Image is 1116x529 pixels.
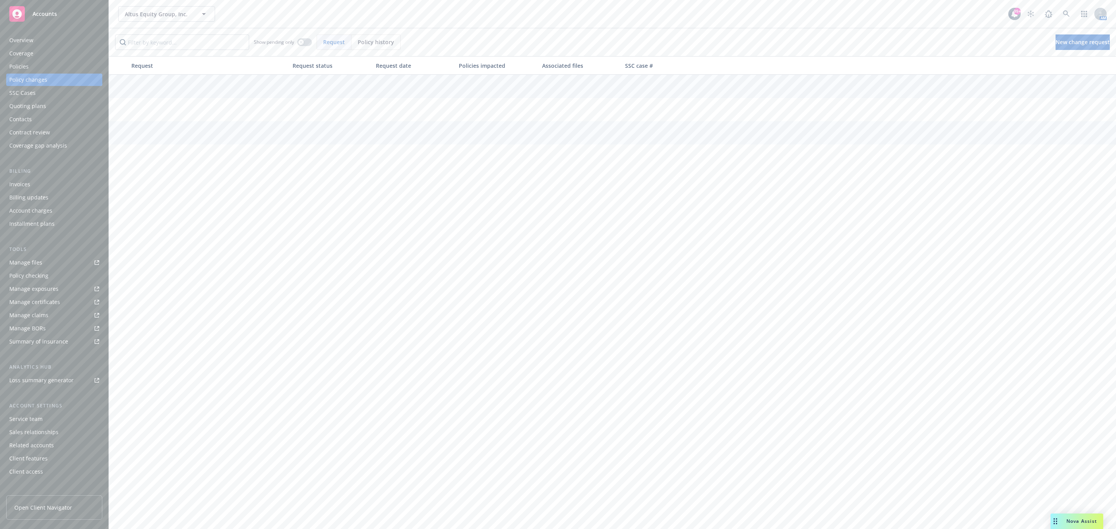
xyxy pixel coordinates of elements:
[6,256,102,269] a: Manage files
[376,62,453,70] div: Request date
[6,439,102,452] a: Related accounts
[9,60,29,73] div: Policies
[1056,38,1110,46] span: New change request
[6,47,102,60] a: Coverage
[9,47,33,60] div: Coverage
[6,402,102,410] div: Account settings
[115,34,249,50] input: Filter by keyword...
[9,178,30,191] div: Invoices
[6,74,102,86] a: Policy changes
[6,283,102,295] a: Manage exposures
[9,374,74,386] div: Loss summary generator
[9,100,46,112] div: Quoting plans
[6,465,102,478] a: Client access
[6,126,102,139] a: Contract review
[625,62,692,70] div: SSC case #
[9,335,68,348] div: Summary of insurance
[6,34,102,46] a: Overview
[6,426,102,438] a: Sales relationships
[6,413,102,425] a: Service team
[1023,6,1038,22] a: Stop snowing
[9,218,55,230] div: Installment plans
[6,167,102,175] div: Billing
[125,10,192,18] span: Altus Equity Group, Inc.
[622,56,695,75] button: SSC case #
[6,100,102,112] a: Quoting plans
[9,74,47,86] div: Policy changes
[459,62,536,70] div: Policies impacted
[9,465,43,478] div: Client access
[6,309,102,321] a: Manage claims
[6,191,102,204] a: Billing updates
[9,34,33,46] div: Overview
[9,87,36,99] div: SSC Cases
[6,374,102,386] a: Loss summary generator
[539,56,622,75] button: Associated files
[9,309,48,321] div: Manage claims
[9,126,50,139] div: Contract review
[9,270,48,282] div: Policy checking
[6,322,102,335] a: Manage BORs
[1051,514,1060,529] div: Drag to move
[1059,6,1074,22] a: Search
[33,11,57,17] span: Accounts
[542,62,619,70] div: Associated files
[118,6,215,22] button: Altus Equity Group, Inc.
[1056,34,1110,50] a: New change request
[9,283,59,295] div: Manage exposures
[6,3,102,25] a: Accounts
[358,38,394,46] span: Policy history
[6,363,102,371] div: Analytics hub
[6,113,102,125] a: Contacts
[9,413,43,425] div: Service team
[9,426,59,438] div: Sales relationships
[6,246,102,253] div: Tools
[9,296,60,308] div: Manage certificates
[6,270,102,282] a: Policy checking
[254,39,294,45] span: Show pending only
[323,38,345,46] span: Request
[6,178,102,191] a: Invoices
[6,335,102,348] a: Summary of insurance
[6,60,102,73] a: Policies
[293,62,370,70] div: Request status
[9,139,67,152] div: Coverage gap analysis
[1014,8,1021,15] div: 99+
[6,87,102,99] a: SSC Cases
[289,56,373,75] button: Request status
[9,452,48,465] div: Client features
[1041,6,1056,22] a: Report a Bug
[9,322,46,335] div: Manage BORs
[373,56,456,75] button: Request date
[9,256,42,269] div: Manage files
[456,56,539,75] button: Policies impacted
[9,113,32,125] div: Contacts
[1051,514,1103,529] button: Nova Assist
[6,204,102,217] a: Account charges
[14,503,72,512] span: Open Client Navigator
[6,452,102,465] a: Client features
[9,439,54,452] div: Related accounts
[9,204,52,217] div: Account charges
[128,56,289,75] button: Request
[9,191,48,204] div: Billing updates
[6,218,102,230] a: Installment plans
[6,296,102,308] a: Manage certificates
[1076,6,1092,22] a: Switch app
[1066,518,1097,524] span: Nova Assist
[131,62,286,70] div: Request
[6,139,102,152] a: Coverage gap analysis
